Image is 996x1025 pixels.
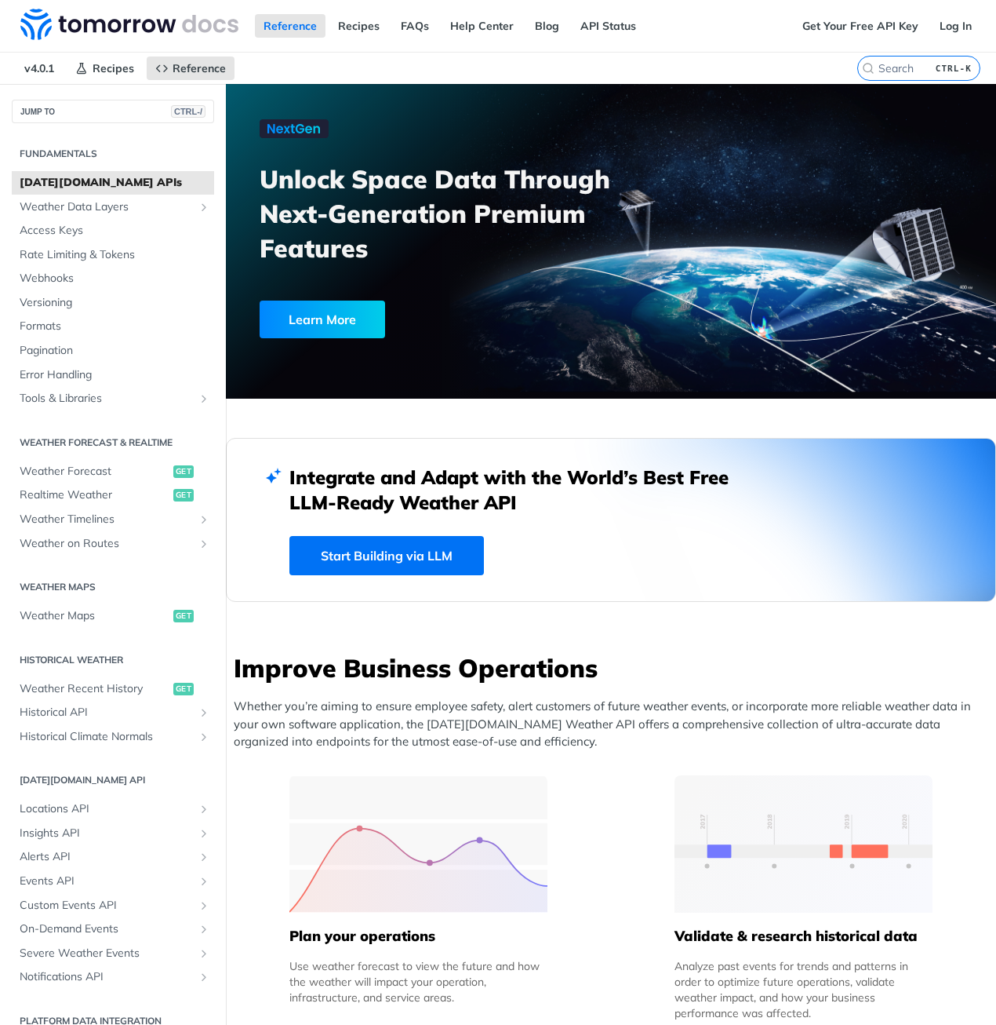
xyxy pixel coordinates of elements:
a: Webhooks [12,267,214,290]
a: Recipes [67,57,143,80]
a: Historical Climate NormalsShow subpages for Historical Climate Normals [12,725,214,749]
span: Weather Timelines [20,512,194,527]
a: Locations APIShow subpages for Locations API [12,797,214,821]
img: NextGen [260,119,329,138]
a: Rate Limiting & Tokens [12,243,214,267]
button: Show subpages for Notifications API [198,971,210,983]
button: Show subpages for Weather Data Layers [198,201,210,213]
span: Realtime Weather [20,487,169,503]
a: Notifications APIShow subpages for Notifications API [12,965,214,989]
a: Events APIShow subpages for Events API [12,870,214,893]
h2: Fundamentals [12,147,214,161]
span: Reference [173,61,226,75]
a: Get Your Free API Key [794,14,927,38]
span: Versioning [20,295,210,311]
a: Weather on RoutesShow subpages for Weather on Routes [12,532,214,556]
span: [DATE][DOMAIN_NAME] APIs [20,175,210,191]
h5: Plan your operations [289,927,548,946]
a: Reference [147,57,234,80]
a: Blog [526,14,568,38]
a: On-Demand EventsShow subpages for On-Demand Events [12,917,214,941]
button: Show subpages for Historical Climate Normals [198,731,210,743]
button: Show subpages for Events API [198,875,210,888]
a: Tools & LibrariesShow subpages for Tools & Libraries [12,387,214,410]
span: get [173,465,194,478]
button: Show subpages for Alerts API [198,851,210,863]
button: JUMP TOCTRL-/ [12,100,214,123]
span: Recipes [93,61,134,75]
div: Use weather forecast to view the future and how the weather will impact your operation, infrastru... [289,958,548,1005]
a: [DATE][DOMAIN_NAME] APIs [12,171,214,195]
span: get [173,683,194,695]
button: Show subpages for Locations API [198,803,210,815]
span: Rate Limiting & Tokens [20,247,210,263]
a: Versioning [12,291,214,315]
span: Weather Data Layers [20,199,194,215]
span: Events API [20,874,194,889]
button: Show subpages for Weather Timelines [198,513,210,526]
span: Notifications API [20,969,194,985]
button: Show subpages for Tools & Libraries [198,392,210,405]
span: Historical API [20,705,194,720]
h5: Validate & research historical data [674,927,933,946]
kbd: CTRL-K [932,60,976,76]
span: Pagination [20,343,210,359]
span: get [173,489,194,502]
span: Weather Forecast [20,464,169,480]
a: Weather Recent Historyget [12,677,214,701]
button: Show subpages for Insights API [198,827,210,840]
img: 13d7ca0-group-496-2.svg [674,775,933,913]
a: Realtime Weatherget [12,483,214,507]
h2: Integrate and Adapt with the World’s Best Free LLM-Ready Weather API [289,465,752,515]
span: Alerts API [20,849,194,865]
span: Weather on Routes [20,536,194,552]
span: Webhooks [20,271,210,286]
a: Weather Forecastget [12,460,214,483]
a: Weather Mapsget [12,604,214,628]
img: Tomorrow.io Weather API Docs [20,9,238,40]
span: Formats [20,319,210,334]
div: Analyze past events for trends and patterns in order to optimize future operations, validate weat... [674,958,933,1021]
button: Show subpages for Severe Weather Events [198,947,210,960]
span: Weather Recent History [20,681,169,697]
a: Custom Events APIShow subpages for Custom Events API [12,894,214,917]
a: Learn More [260,301,554,338]
a: Start Building via LLM [289,536,484,575]
h3: Unlock Space Data Through Next-Generation Premium Features [260,162,628,265]
span: Error Handling [20,367,210,383]
a: API Status [572,14,645,38]
a: Recipes [329,14,388,38]
div: Learn More [260,301,385,338]
span: On-Demand Events [20,921,194,937]
a: Weather TimelinesShow subpages for Weather Timelines [12,508,214,531]
img: 39565e8-group-4962x.svg [289,775,548,913]
a: Error Handling [12,363,214,387]
a: Pagination [12,339,214,363]
span: Historical Climate Normals [20,729,194,745]
button: Show subpages for On-Demand Events [198,923,210,936]
a: Severe Weather EventsShow subpages for Severe Weather Events [12,942,214,965]
span: Tools & Libraries [20,391,194,407]
h2: Historical Weather [12,653,214,667]
span: CTRL-/ [171,105,205,118]
svg: Search [862,62,874,75]
a: Log In [931,14,980,38]
button: Show subpages for Weather on Routes [198,538,210,550]
h2: [DATE][DOMAIN_NAME] API [12,773,214,787]
button: Show subpages for Historical API [198,706,210,719]
span: get [173,610,194,622]
h2: Weather Maps [12,580,214,594]
a: Help Center [442,14,522,38]
a: Insights APIShow subpages for Insights API [12,822,214,845]
a: Alerts APIShow subpages for Alerts API [12,845,214,869]
span: Severe Weather Events [20,946,194,961]
span: Custom Events API [20,898,194,914]
span: Access Keys [20,223,210,239]
span: Insights API [20,826,194,841]
a: FAQs [392,14,438,38]
h2: Weather Forecast & realtime [12,436,214,450]
span: v4.0.1 [16,57,63,80]
p: Whether you’re aiming to ensure employee safety, alert customers of future weather events, or inc... [234,698,996,751]
span: Locations API [20,801,194,817]
span: Weather Maps [20,608,169,624]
